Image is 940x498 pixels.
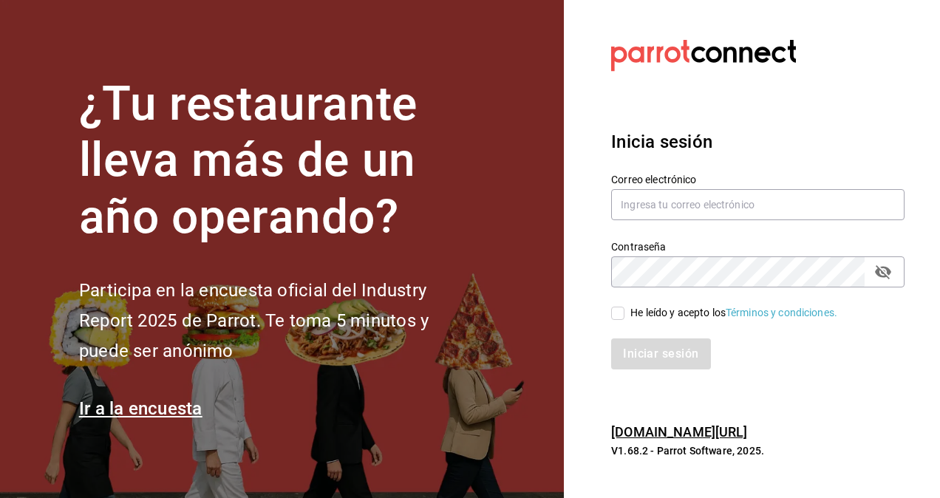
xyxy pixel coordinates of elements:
p: V1.68.2 - Parrot Software, 2025. [611,443,905,458]
a: Ir a la encuesta [79,398,202,419]
label: Correo electrónico [611,174,905,184]
button: passwordField [871,259,896,284]
a: Términos y condiciones. [726,307,837,318]
input: Ingresa tu correo electrónico [611,189,905,220]
h1: ¿Tu restaurante lleva más de un año operando? [79,76,478,246]
h2: Participa en la encuesta oficial del Industry Report 2025 de Parrot. Te toma 5 minutos y puede se... [79,276,478,366]
div: He leído y acepto los [630,305,837,321]
h3: Inicia sesión [611,129,905,155]
a: [DOMAIN_NAME][URL] [611,424,747,440]
label: Contraseña [611,241,905,251]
